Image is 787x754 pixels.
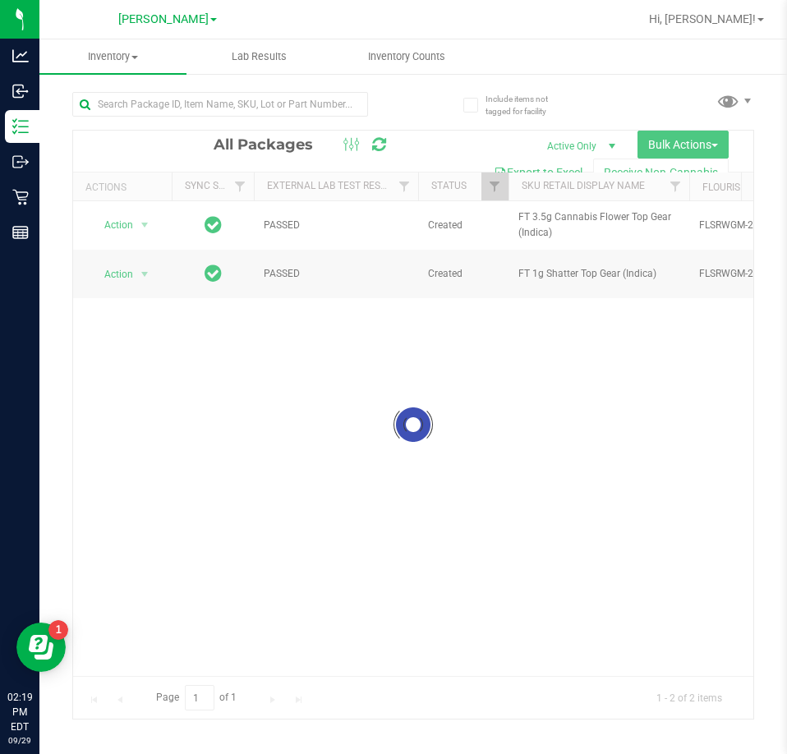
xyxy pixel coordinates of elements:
inline-svg: Inbound [12,83,29,99]
inline-svg: Analytics [12,48,29,64]
span: Lab Results [209,49,309,64]
inline-svg: Reports [12,224,29,241]
iframe: Resource center [16,623,66,672]
inline-svg: Retail [12,189,29,205]
span: Inventory Counts [346,49,467,64]
span: Hi, [PERSON_NAME]! [649,12,756,25]
a: Inventory Counts [333,39,480,74]
span: Inventory [39,49,186,64]
a: Inventory [39,39,186,74]
span: Include items not tagged for facility [486,93,568,117]
p: 09/29 [7,734,32,747]
a: Lab Results [186,39,334,74]
span: [PERSON_NAME] [118,12,209,26]
inline-svg: Outbound [12,154,29,170]
inline-svg: Inventory [12,118,29,135]
input: Search Package ID, Item Name, SKU, Lot or Part Number... [72,92,368,117]
p: 02:19 PM EDT [7,690,32,734]
iframe: Resource center unread badge [48,620,68,640]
